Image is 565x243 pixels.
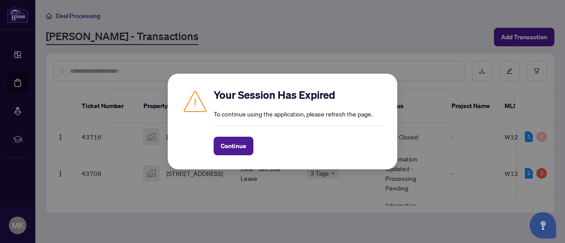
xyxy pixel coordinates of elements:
img: Caution icon [182,88,208,114]
h2: Your Session Has Expired [214,88,383,102]
button: Open asap [530,212,556,239]
button: Continue [214,137,253,155]
span: Continue [221,139,246,153]
div: To continue using the application, please refresh the page. [214,88,383,155]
